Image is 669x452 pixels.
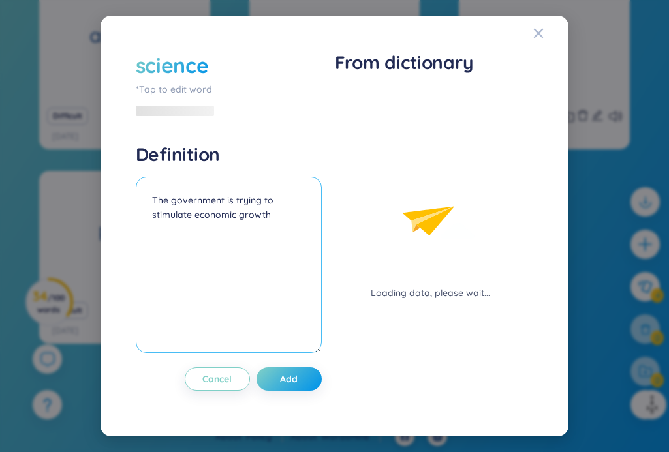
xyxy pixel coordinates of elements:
div: *Tap to edit word [136,82,322,97]
span: Cancel [202,372,232,385]
h4: Definition [136,143,322,166]
h1: From dictionary [335,51,527,74]
div: Loading data, please wait... [371,286,490,300]
div: science [136,51,209,80]
span: Add [280,372,298,385]
button: Close [533,16,568,51]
